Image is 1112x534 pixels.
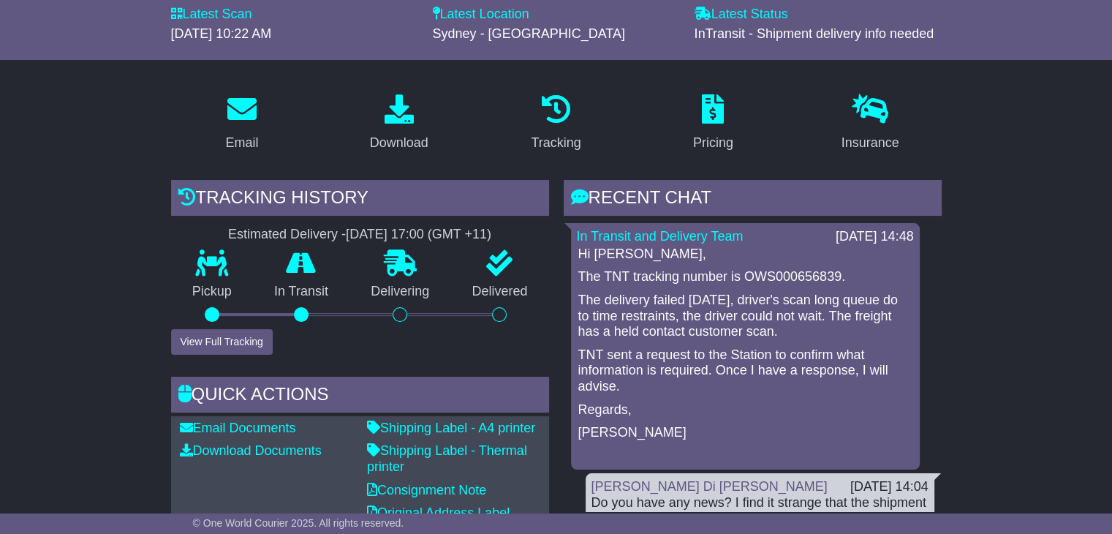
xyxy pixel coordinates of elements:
[591,495,928,527] div: Do you have any news? I find it strange that the shipment doesn't even have a tracking number.Tha...
[591,479,828,494] a: [PERSON_NAME] Di [PERSON_NAME]
[180,421,296,435] a: Email Documents
[695,26,934,41] span: InTransit - Shipment delivery info needed
[171,377,549,416] div: Quick Actions
[171,180,549,219] div: Tracking history
[578,293,912,340] p: The delivery failed [DATE], driver's scan long queue do to time restraints, the driver could not ...
[367,505,510,520] a: Original Address Label
[367,421,535,435] a: Shipping Label - A4 printer
[171,7,252,23] label: Latest Scan
[349,284,450,300] p: Delivering
[433,26,625,41] span: Sydney - [GEOGRAPHIC_DATA]
[367,443,527,474] a: Shipping Label - Thermal printer
[253,284,349,300] p: In Transit
[180,443,322,458] a: Download Documents
[684,89,743,158] a: Pricing
[564,180,942,219] div: RECENT CHAT
[841,133,899,153] div: Insurance
[836,229,914,245] div: [DATE] 14:48
[577,229,744,244] a: In Transit and Delivery Team
[370,133,428,153] div: Download
[850,479,928,495] div: [DATE] 14:04
[171,329,273,355] button: View Full Tracking
[695,7,788,23] label: Latest Status
[578,347,912,395] p: TNT sent a request to the Station to confirm what information is required. Once I have a response...
[578,425,912,441] p: [PERSON_NAME]
[171,284,253,300] p: Pickup
[225,133,258,153] div: Email
[693,133,733,153] div: Pricing
[578,402,912,418] p: Regards,
[832,89,909,158] a: Insurance
[578,247,912,263] p: Hi [PERSON_NAME],
[367,483,486,497] a: Consignment Note
[531,133,580,153] div: Tracking
[346,227,491,243] div: [DATE] 17:00 (GMT +11)
[193,517,404,529] span: © One World Courier 2025. All rights reserved.
[521,89,590,158] a: Tracking
[433,7,529,23] label: Latest Location
[216,89,268,158] a: Email
[578,269,912,285] p: The TNT tracking number is OWS000656839.
[450,284,548,300] p: Delivered
[171,26,272,41] span: [DATE] 10:22 AM
[360,89,438,158] a: Download
[171,227,549,243] div: Estimated Delivery -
